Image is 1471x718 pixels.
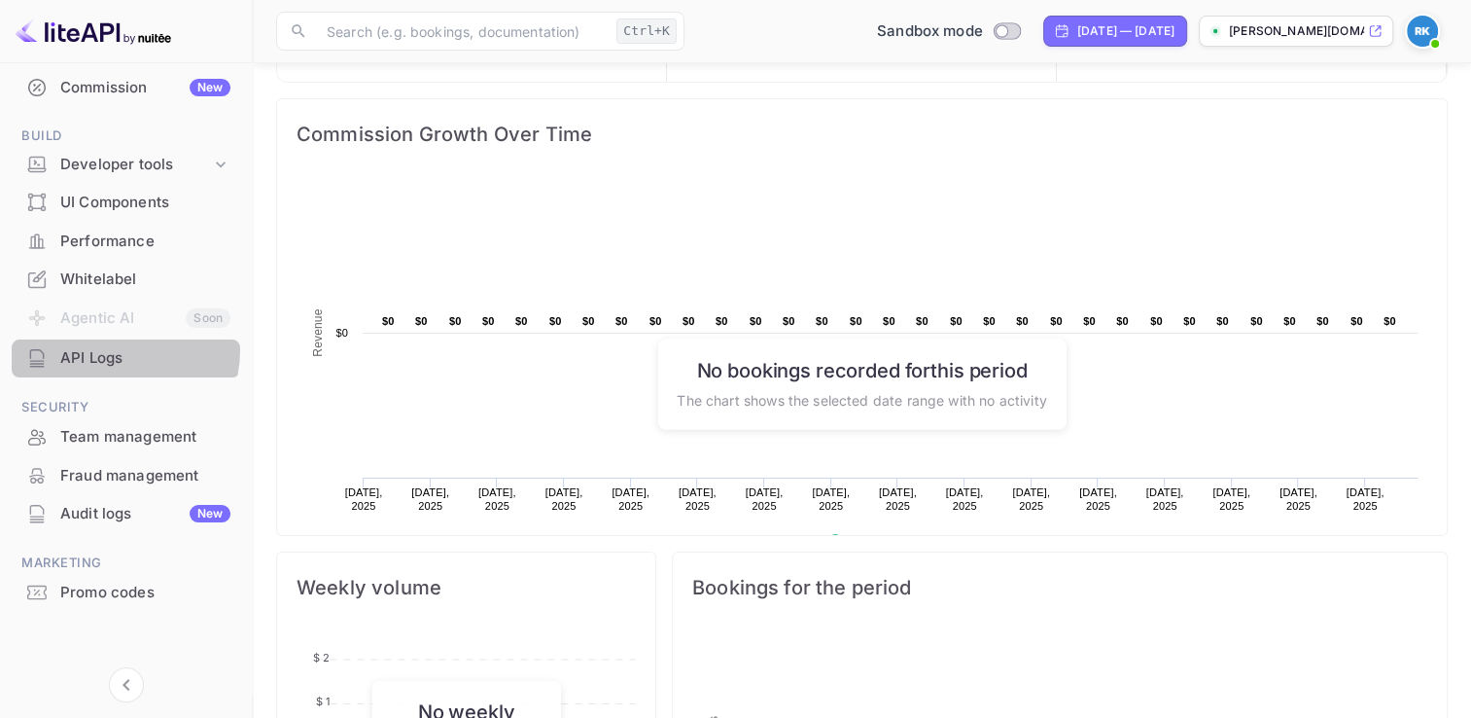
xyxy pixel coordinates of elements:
img: LiteAPI logo [16,16,171,47]
span: Commission Growth Over Time [297,119,1427,150]
div: Fraud management [60,465,230,487]
text: $0 [816,315,828,327]
div: Developer tools [60,154,211,176]
div: Team management [60,426,230,449]
div: Developer tools [12,148,240,182]
text: $0 [1316,315,1329,327]
text: [DATE], 2025 [879,486,917,512]
text: $0 [850,315,862,327]
text: $0 [515,315,528,327]
text: $0 [382,315,395,327]
text: $0 [983,315,996,327]
div: Performance [60,231,230,253]
a: Performance [12,223,240,259]
text: [DATE], 2025 [545,486,583,512]
span: Marketing [12,553,240,574]
text: $0 [1216,315,1229,327]
div: Whitelabel [60,269,230,291]
text: [DATE], 2025 [1012,486,1050,512]
text: [DATE], 2025 [946,486,984,512]
tspan: $ 2 [313,651,330,664]
div: Promo codes [12,574,240,612]
text: $0 [1383,315,1396,327]
text: $0 [649,315,662,327]
div: New [190,79,230,96]
text: $0 [482,315,495,327]
span: Build [12,126,240,147]
div: Whitelabel [12,261,240,299]
div: UI Components [12,184,240,222]
text: $0 [916,315,928,327]
div: New [190,505,230,522]
text: Revenue [848,534,897,548]
text: $0 [683,315,695,327]
text: [DATE], 2025 [1347,486,1384,512]
text: $0 [615,315,628,327]
text: $0 [750,315,762,327]
div: Performance [12,223,240,261]
text: [DATE], 2025 [1146,486,1184,512]
span: Weekly volume [297,572,636,603]
a: Fraud management [12,457,240,493]
text: $0 [1250,315,1263,327]
button: Collapse navigation [109,667,144,702]
text: $0 [1050,315,1063,327]
text: $0 [549,315,562,327]
text: $0 [883,315,895,327]
text: [DATE], 2025 [345,486,383,512]
text: [DATE], 2025 [812,486,850,512]
text: $0 [449,315,462,327]
div: Audit logs [60,503,230,525]
text: [DATE], 2025 [679,486,717,512]
div: Promo codes [60,582,230,604]
a: CommissionNew [12,69,240,105]
div: API Logs [60,347,230,370]
text: $0 [1016,315,1029,327]
text: $0 [1283,315,1296,327]
text: $0 [582,315,595,327]
a: Audit logsNew [12,495,240,531]
text: [DATE], 2025 [1279,486,1317,512]
div: Team management [12,418,240,456]
p: The chart shows the selected date range with no activity [677,389,1046,410]
div: [DATE] — [DATE] [1077,22,1174,40]
text: $0 [1350,315,1363,327]
text: $0 [716,315,728,327]
a: API Logs [12,340,240,376]
tspan: $ 1 [316,695,330,708]
text: [DATE], 2025 [478,486,516,512]
a: Promo codes [12,574,240,610]
a: Team management [12,418,240,454]
div: Switch to Production mode [869,20,1028,43]
div: CommissionNew [12,69,240,107]
text: [DATE], 2025 [746,486,784,512]
text: [DATE], 2025 [1079,486,1117,512]
p: [PERSON_NAME][DOMAIN_NAME]... [1229,22,1364,40]
div: Ctrl+K [616,18,677,44]
text: $0 [1116,315,1129,327]
div: Commission [60,77,230,99]
text: Revenue [311,308,325,356]
input: Search (e.g. bookings, documentation) [315,12,609,51]
img: Raushan Kumar [1407,16,1438,47]
div: Fraud management [12,457,240,495]
a: UI Components [12,184,240,220]
text: $0 [335,327,348,339]
text: $0 [783,315,795,327]
div: UI Components [60,192,230,214]
text: $0 [950,315,963,327]
div: API Logs [12,340,240,377]
span: Security [12,397,240,418]
a: Whitelabel [12,261,240,297]
h6: No bookings recorded for this period [677,358,1046,381]
text: $0 [415,315,428,327]
text: [DATE], 2025 [1212,486,1250,512]
text: $0 [1083,315,1096,327]
text: $0 [1183,315,1196,327]
span: Sandbox mode [877,20,983,43]
text: $0 [1150,315,1163,327]
text: [DATE], 2025 [612,486,649,512]
div: Audit logsNew [12,495,240,533]
span: Bookings for the period [692,572,1427,603]
text: [DATE], 2025 [411,486,449,512]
